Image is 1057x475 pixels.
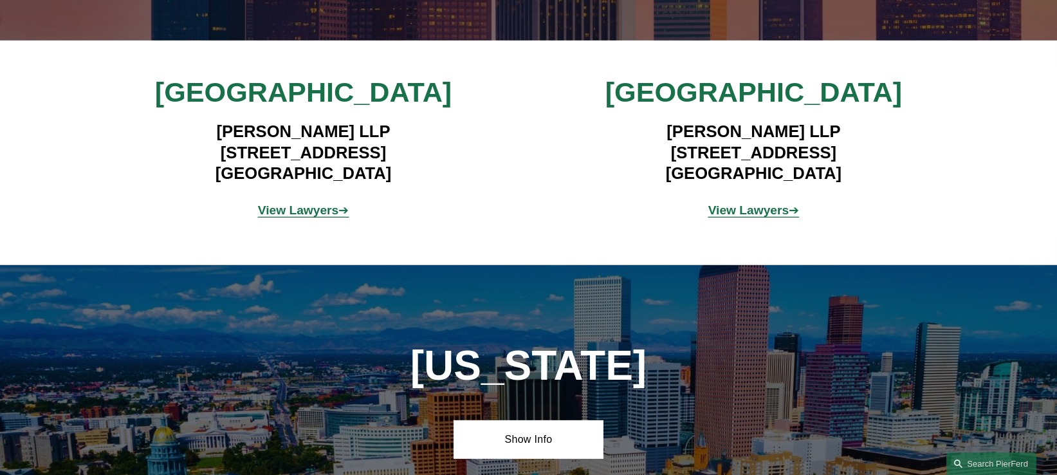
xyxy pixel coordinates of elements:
[708,203,800,217] span: ➔
[605,77,902,107] span: [GEOGRAPHIC_DATA]
[946,452,1036,475] a: Search this site
[258,203,349,217] span: ➔
[566,121,941,183] h4: [PERSON_NAME] LLP [STREET_ADDRESS] [GEOGRAPHIC_DATA]
[708,203,789,217] strong: View Lawyers
[258,203,339,217] strong: View Lawyers
[116,121,491,183] h4: [PERSON_NAME] LLP [STREET_ADDRESS] [GEOGRAPHIC_DATA]
[258,203,349,217] a: View Lawyers➔
[454,420,603,459] a: Show Info
[341,342,716,389] h1: [US_STATE]
[155,77,452,107] span: [GEOGRAPHIC_DATA]
[708,203,800,217] a: View Lawyers➔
